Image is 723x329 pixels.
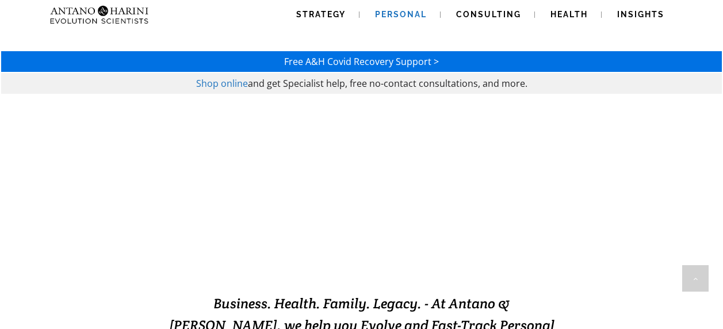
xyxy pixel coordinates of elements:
a: Free A&H Covid Recovery Support > [284,55,439,68]
a: Shop online [196,77,248,90]
strong: EXCELLENCE [345,240,499,268]
strong: EVOLVING [224,240,345,268]
span: Strategy [296,10,346,19]
span: and get Specialist help, free no-contact consultations, and more. [248,77,527,90]
span: Personal [375,10,427,19]
span: Health [550,10,588,19]
span: Consulting [456,10,521,19]
span: Insights [617,10,664,19]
